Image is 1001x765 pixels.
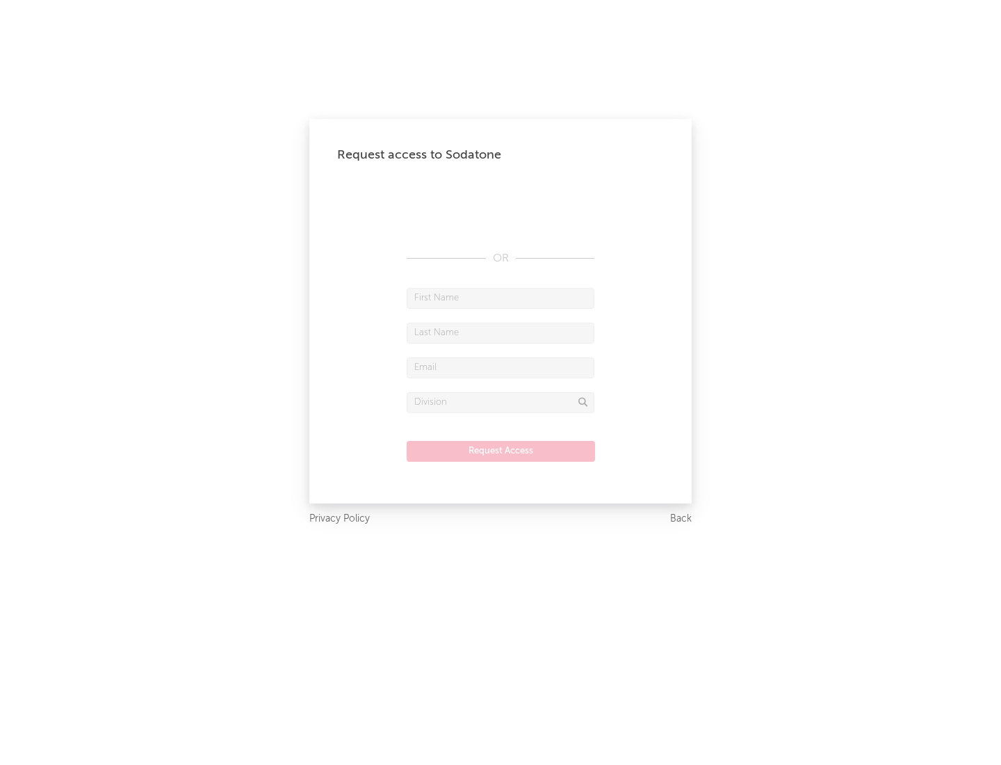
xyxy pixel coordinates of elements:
a: Back [670,510,692,528]
button: Request Access [407,441,595,462]
a: Privacy Policy [309,510,370,528]
input: Division [407,392,594,413]
div: OR [407,250,594,267]
input: Last Name [407,323,594,344]
div: Request access to Sodatone [337,147,664,163]
input: Email [407,357,594,378]
input: First Name [407,288,594,309]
